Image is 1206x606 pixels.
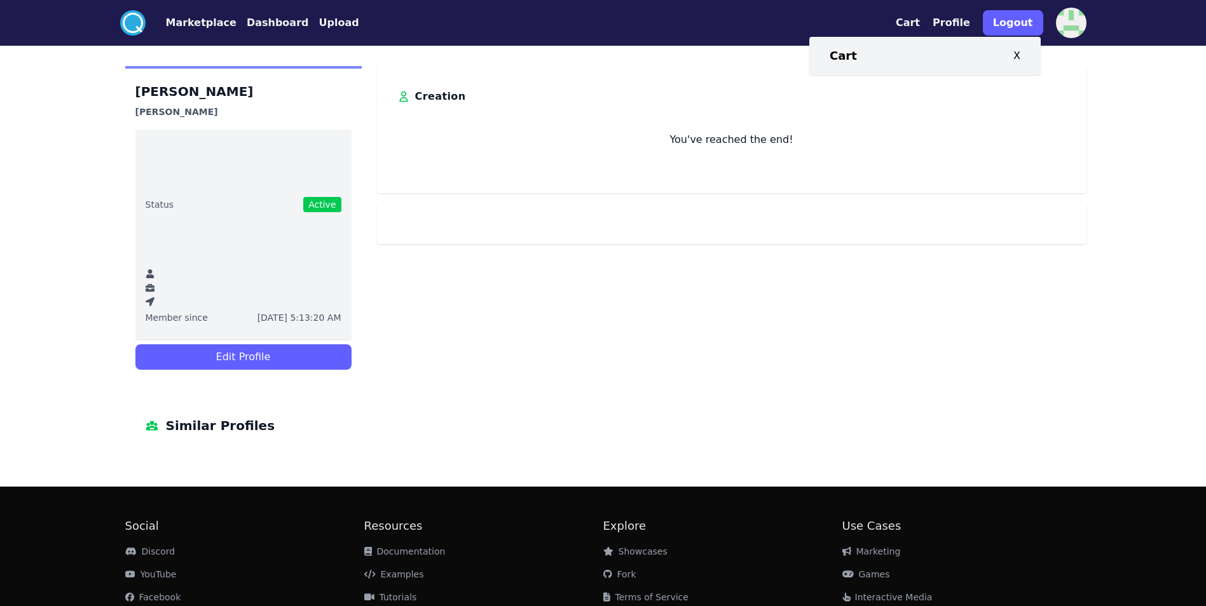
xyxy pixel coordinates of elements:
h2: Use Cases [842,517,1081,535]
button: Profile [933,15,970,30]
button: Edit Profile [135,344,352,370]
a: Tutorials [364,592,417,602]
a: Games [842,569,890,579]
button: Marketplace [166,15,236,30]
button: Upload [319,15,359,30]
h2: Social [125,517,364,535]
a: Facebook [125,592,181,602]
span: Member since [146,311,208,324]
button: Dashboard [247,15,309,30]
a: YouTube [125,569,177,579]
span: Similar Profiles [166,415,275,436]
a: Upload [308,15,359,30]
span: [DATE] 5:13:20 AM [257,311,341,324]
span: Active [303,197,341,212]
a: Logout [983,5,1043,41]
img: profile [1056,8,1086,38]
h2: Resources [364,517,603,535]
a: Discord [125,546,175,556]
div: X [1013,48,1020,64]
span: Status [146,198,174,211]
a: Interactive Media [842,592,933,602]
a: Terms of Service [603,592,689,602]
h3: [PERSON_NAME] [135,104,352,119]
h1: [PERSON_NAME] [135,81,352,102]
h3: Cart [830,47,857,65]
a: Showcases [603,546,668,556]
a: Dashboard [236,15,309,30]
p: You've reached the end! [397,132,1066,147]
h2: Explore [603,517,842,535]
a: Fork [603,569,636,579]
a: Documentation [364,546,446,556]
a: Marketplace [146,15,236,30]
a: Marketing [842,546,901,556]
h3: Creation [415,86,466,107]
button: Cart [896,15,920,30]
button: Logout [983,10,1043,36]
a: Examples [364,569,424,579]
